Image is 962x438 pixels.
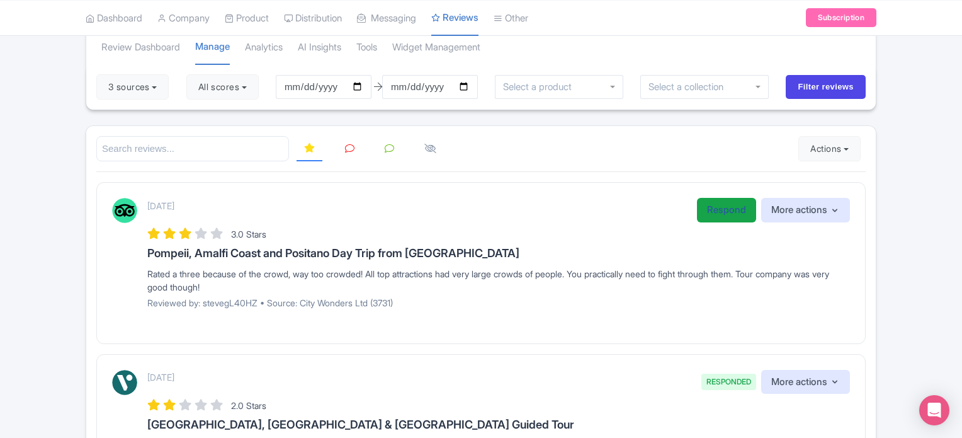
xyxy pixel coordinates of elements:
[147,247,850,260] h3: Pompeii, Amalfi Coast and Positano Day Trip from [GEOGRAPHIC_DATA]
[147,418,850,431] h3: [GEOGRAPHIC_DATA], [GEOGRAPHIC_DATA] & [GEOGRAPHIC_DATA] Guided Tour
[231,400,266,411] span: 2.0 Stars
[147,199,174,212] p: [DATE]
[101,30,180,65] a: Review Dashboard
[798,136,861,161] button: Actions
[503,81,579,93] input: Select a product
[245,30,283,65] a: Analytics
[147,267,850,294] div: Rated a three because of the crowd, way too crowded! All top attractions had very large crowds of...
[648,81,732,93] input: Select a collection
[357,1,416,35] a: Messaging
[112,198,137,223] img: Tripadvisor Logo
[231,229,266,239] span: 3.0 Stars
[494,1,528,35] a: Other
[392,30,480,65] a: Widget Management
[806,8,876,27] a: Subscription
[919,395,949,425] div: Open Intercom Messenger
[112,370,137,395] img: Viator Logo
[761,198,850,222] button: More actions
[697,198,756,222] a: Respond
[86,1,142,35] a: Dashboard
[356,30,377,65] a: Tools
[186,74,259,100] button: All scores
[761,370,850,395] button: More actions
[157,1,210,35] a: Company
[147,296,850,309] p: Reviewed by: stevegL40HZ • Source: City Wonders Ltd (3731)
[786,75,866,99] input: Filter reviews
[284,1,342,35] a: Distribution
[96,74,169,100] button: 3 sources
[225,1,269,35] a: Product
[195,30,230,66] a: Manage
[96,136,289,162] input: Search reviews...
[298,30,341,65] a: AI Insights
[147,371,174,384] p: [DATE]
[701,374,756,390] span: RESPONDED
